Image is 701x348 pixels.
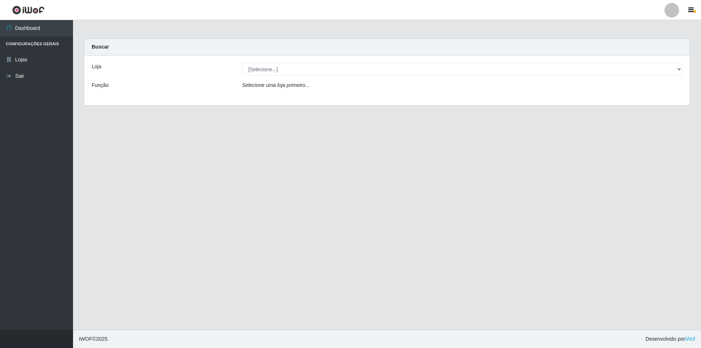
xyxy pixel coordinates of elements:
img: CoreUI Logo [12,5,45,15]
strong: Buscar [92,44,109,50]
span: © 2025 . [79,335,109,343]
span: IWOF [79,336,92,342]
label: Loja [92,63,101,70]
label: Função [92,81,109,89]
span: Desenvolvido por [646,335,695,343]
a: iWof [685,336,695,342]
i: Selecione uma loja primeiro... [242,82,309,88]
